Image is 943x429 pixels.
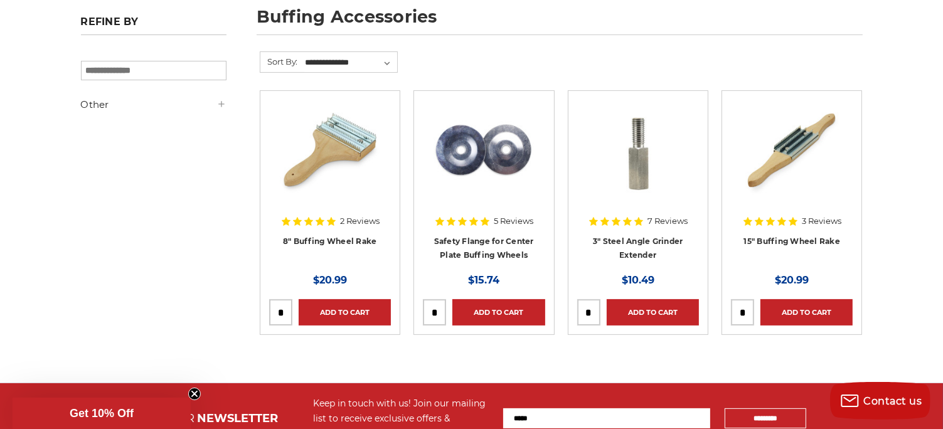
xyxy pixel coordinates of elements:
a: 3" Steel Angle Grinder Extender [593,236,683,260]
h5: Refine by [81,16,226,35]
span: $10.49 [622,274,654,286]
button: Contact us [830,382,930,420]
img: double handle buffing wheel cleaning rake [742,100,842,200]
span: 3 Reviews [802,217,841,225]
span: 2 Reviews [340,217,380,225]
span: Get 10% Off [70,407,134,420]
span: Contact us [864,395,922,407]
span: NEWSLETTER [197,411,278,425]
a: Add to Cart [299,299,391,326]
a: 8" Buffing Wheel Rake [283,236,376,246]
span: $20.99 [775,274,809,286]
span: 5 Reviews [494,217,533,225]
select: Sort By: [304,53,397,72]
label: Sort By: [260,52,298,71]
a: 8 inch single handle buffing wheel rake [269,100,391,221]
a: Safety Flange for Center Plate Buffing Wheels [434,236,534,260]
a: 4 inch safety flange for center plate airway buffs [423,100,545,221]
img: 4 inch safety flange for center plate airway buffs [434,100,534,200]
a: 15" Buffing Wheel Rake [743,236,840,246]
a: Add to Cart [452,299,545,326]
img: 8 inch single handle buffing wheel rake [280,100,380,200]
a: 3" Steel Angle Grinder Extender [577,100,699,221]
img: 3" Steel Angle Grinder Extender [588,100,688,200]
h1: buffing accessories [257,8,863,35]
h5: Other [81,97,226,112]
a: double handle buffing wheel cleaning rake [731,100,853,221]
span: $15.74 [468,274,499,286]
a: Add to Cart [607,299,699,326]
div: Get 10% OffClose teaser [13,398,191,429]
a: Add to Cart [760,299,853,326]
span: $20.99 [313,274,347,286]
button: Close teaser [188,388,201,400]
span: 7 Reviews [647,217,688,225]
